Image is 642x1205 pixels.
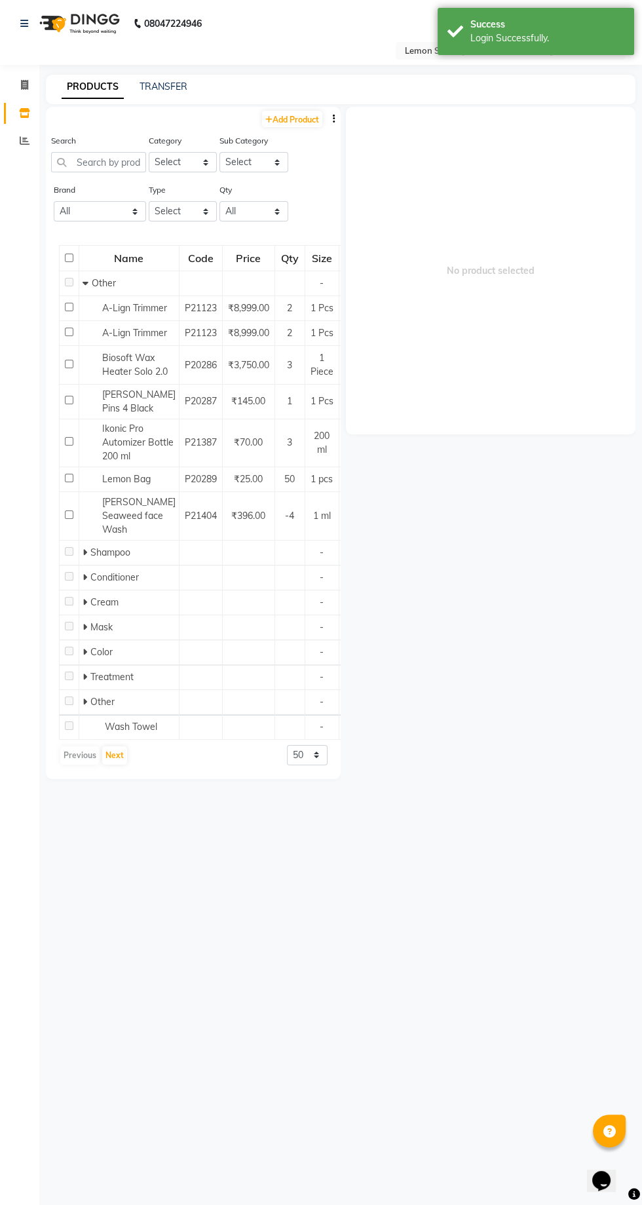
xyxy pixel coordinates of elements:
[223,246,274,270] div: Price
[231,510,265,522] span: ₹396.00
[311,327,333,339] span: 1 Pcs
[80,246,178,270] div: Name
[287,359,292,371] span: 3
[185,473,217,485] span: P20289
[287,327,292,339] span: 2
[311,473,333,485] span: 1 pcs
[83,621,90,633] span: Expand Row
[51,152,146,172] input: Search by product name or code
[320,696,324,708] span: -
[320,671,324,683] span: -
[90,546,130,558] span: Shampoo
[320,571,324,583] span: -
[219,184,232,196] label: Qty
[311,352,333,377] span: 1 Piece
[90,571,139,583] span: Conditioner
[140,81,187,92] a: TRANSFER
[83,671,90,683] span: Expand Row
[346,107,635,434] span: No product selected
[90,596,119,608] span: Cream
[311,395,333,407] span: 1 Pcs
[320,596,324,608] span: -
[470,18,624,31] div: Success
[228,302,269,314] span: ₹8,999.00
[320,621,324,633] span: -
[102,389,176,414] span: [PERSON_NAME] Pins 4 Black
[185,510,217,522] span: P21404
[284,473,295,485] span: 50
[62,75,124,99] a: PRODUCTS
[102,473,151,485] span: Lemon Bag
[234,473,263,485] span: ₹25.00
[180,246,221,270] div: Code
[185,327,217,339] span: P21123
[219,135,268,147] label: Sub Category
[185,302,217,314] span: P21123
[320,721,324,733] span: -
[185,359,217,371] span: P20286
[228,327,269,339] span: ₹8,999.00
[320,646,324,658] span: -
[587,1153,629,1192] iframe: chat widget
[90,671,134,683] span: Treatment
[320,546,324,558] span: -
[185,395,217,407] span: P20287
[102,352,168,377] span: Biosoft Wax Heater Solo 2.0
[83,277,92,289] span: Collapse Row
[314,430,330,455] span: 200 ml
[102,302,167,314] span: A-Lign Trimmer
[470,31,624,45] div: Login Successfully.
[313,510,331,522] span: 1 ml
[149,135,181,147] label: Category
[54,184,75,196] label: Brand
[234,436,263,448] span: ₹70.00
[83,596,90,608] span: Expand Row
[102,423,174,462] span: Ikonic Pro Automizer Bottle 200 ml
[90,696,115,708] span: Other
[306,246,338,270] div: Size
[83,546,90,558] span: Expand Row
[185,436,217,448] span: P21387
[285,510,294,522] span: -4
[149,184,166,196] label: Type
[102,746,127,765] button: Next
[287,436,292,448] span: 3
[83,696,90,708] span: Expand Row
[320,277,324,289] span: -
[51,135,76,147] label: Search
[105,721,157,733] span: Wash Towel
[311,302,333,314] span: 1 Pcs
[90,621,113,633] span: Mask
[102,496,176,535] span: [PERSON_NAME] Seaweed face Wash
[144,5,202,42] b: 08047224946
[92,277,116,289] span: Other
[231,395,265,407] span: ₹145.00
[102,327,167,339] span: A-Lign Trimmer
[287,395,292,407] span: 1
[33,5,123,42] img: logo
[340,246,375,270] div: Type
[287,302,292,314] span: 2
[228,359,269,371] span: ₹3,750.00
[276,246,304,270] div: Qty
[90,646,113,658] span: Color
[262,111,322,127] a: Add Product
[83,646,90,658] span: Expand Row
[83,571,90,583] span: Expand Row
